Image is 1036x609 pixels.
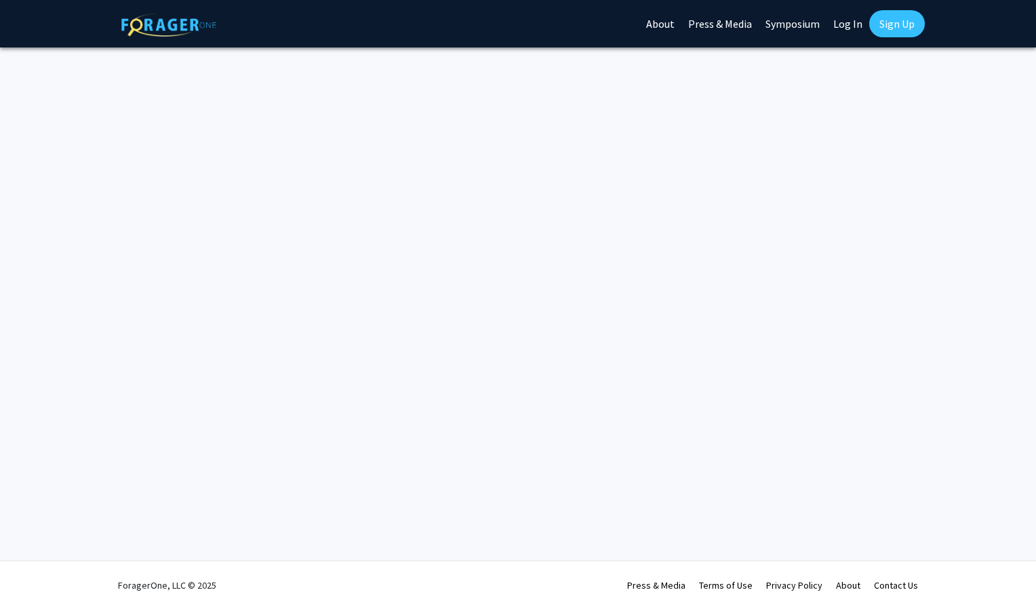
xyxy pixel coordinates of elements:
[121,13,216,37] img: ForagerOne Logo
[766,579,822,591] a: Privacy Policy
[699,579,753,591] a: Terms of Use
[627,579,685,591] a: Press & Media
[869,10,925,37] a: Sign Up
[874,579,918,591] a: Contact Us
[118,562,216,609] div: ForagerOne, LLC © 2025
[836,579,860,591] a: About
